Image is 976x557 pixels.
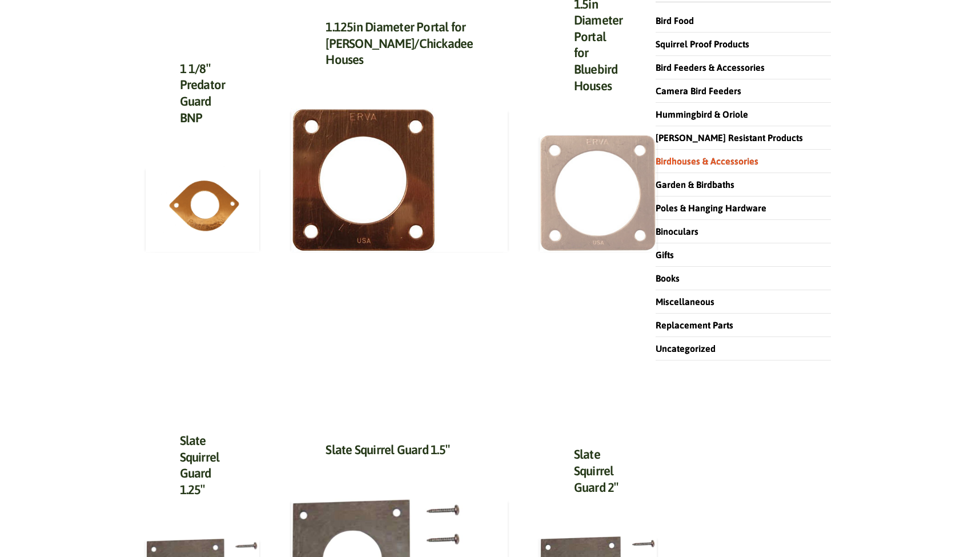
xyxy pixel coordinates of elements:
[574,447,618,494] a: Slate Squirrel Guard 2″
[656,62,765,73] a: Bird Feeders & Accessories
[656,39,749,49] a: Squirrel Proof Products
[180,433,220,497] a: Slate Squirrel Guard 1.25″
[656,15,694,26] a: Bird Food
[180,61,226,125] a: 1 1/8″ Predator Guard BNP
[326,442,449,457] a: Slate Squirrel Guard 1.5″
[656,203,766,213] a: Poles & Hanging Hardware
[656,320,733,330] a: Replacement Parts
[656,156,758,166] a: Birdhouses & Accessories
[656,343,716,354] a: Uncategorized
[326,19,473,67] a: 1.125in Diameter Portal for [PERSON_NAME]/Chickadee Houses
[656,109,748,119] a: Hummingbird & Oriole
[656,179,734,190] a: Garden & Birdbaths
[656,226,698,237] a: Binoculars
[656,296,714,307] a: Miscellaneous
[656,250,674,260] a: Gifts
[656,273,680,283] a: Books
[656,133,803,143] a: [PERSON_NAME] Resistant Products
[656,86,741,96] a: Camera Bird Feeders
